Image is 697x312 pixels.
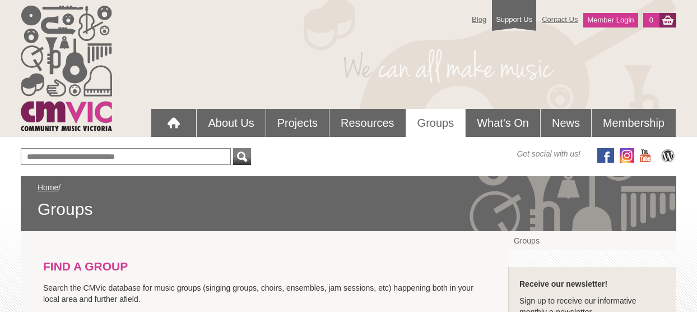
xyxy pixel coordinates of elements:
a: Member Login [583,13,638,27]
a: Groups [406,109,466,137]
strong: FIND A GROUP [43,260,128,273]
span: Get social with us! [517,148,580,159]
span: Groups [38,199,659,220]
strong: Receive our newsletter! [519,279,607,288]
div: / [38,182,659,220]
img: icon-instagram.png [620,148,634,163]
a: About Us [197,109,265,137]
a: News [541,109,591,137]
a: Home [38,183,58,192]
a: Groups [508,231,676,250]
a: Projects [266,109,329,137]
p: Search the CMVic database for music groups (singing groups, choirs, ensembles, jam sessions, etc)... [43,282,486,305]
img: cmvic_logo.png [21,6,112,131]
img: CMVic Blog [659,148,676,163]
a: What's On [466,109,540,137]
a: 0 [643,13,659,27]
a: Blog [466,10,492,29]
a: Membership [592,109,676,137]
a: Resources [329,109,406,137]
a: Contact Us [536,10,583,29]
